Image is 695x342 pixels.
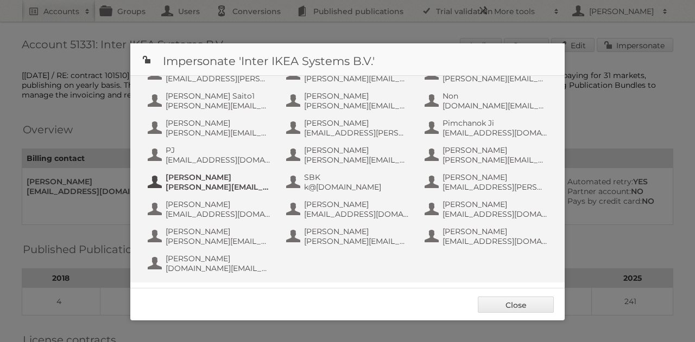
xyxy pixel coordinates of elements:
[443,91,548,101] span: Non
[443,118,548,128] span: Pimchanok Ji
[130,43,565,76] h1: Impersonate 'Inter IKEA Systems B.V.'
[285,171,413,193] button: SBK k@[DOMAIN_NAME]
[304,118,409,128] span: [PERSON_NAME]
[166,199,271,209] span: [PERSON_NAME]
[478,296,554,313] a: Close
[147,225,274,247] button: [PERSON_NAME] [PERSON_NAME][EMAIL_ADDRESS][DOMAIN_NAME]
[166,236,271,246] span: [PERSON_NAME][EMAIL_ADDRESS][DOMAIN_NAME]
[443,145,548,155] span: [PERSON_NAME]
[443,182,548,192] span: [EMAIL_ADDRESS][PERSON_NAME][DOMAIN_NAME]
[147,90,274,112] button: [PERSON_NAME] Saito1 [PERSON_NAME][EMAIL_ADDRESS][DOMAIN_NAME]
[443,236,548,246] span: [EMAIL_ADDRESS][DOMAIN_NAME]
[443,199,548,209] span: [PERSON_NAME]
[166,172,271,182] span: [PERSON_NAME]
[424,144,551,166] button: [PERSON_NAME] [PERSON_NAME][EMAIL_ADDRESS][DOMAIN_NAME]
[166,74,271,83] span: [EMAIL_ADDRESS][PERSON_NAME][DOMAIN_NAME]
[304,101,409,111] span: [PERSON_NAME][EMAIL_ADDRESS][PERSON_NAME][DOMAIN_NAME]
[285,225,413,247] button: [PERSON_NAME] [PERSON_NAME][EMAIL_ADDRESS][PERSON_NAME][DOMAIN_NAME]
[166,118,271,128] span: [PERSON_NAME]
[166,101,271,111] span: [PERSON_NAME][EMAIL_ADDRESS][DOMAIN_NAME]
[443,101,548,111] span: [DOMAIN_NAME][EMAIL_ADDRESS][DOMAIN_NAME]
[443,74,548,83] span: [PERSON_NAME][EMAIL_ADDRESS][PERSON_NAME][DOMAIN_NAME]
[166,128,271,138] span: [PERSON_NAME][EMAIL_ADDRESS][PERSON_NAME][DOMAIN_NAME]
[147,117,274,139] button: [PERSON_NAME] [PERSON_NAME][EMAIL_ADDRESS][PERSON_NAME][DOMAIN_NAME]
[443,155,548,165] span: [PERSON_NAME][EMAIL_ADDRESS][DOMAIN_NAME]
[147,144,274,166] button: PJ [EMAIL_ADDRESS][DOMAIN_NAME]
[304,172,409,182] span: SBK
[304,209,409,219] span: [EMAIL_ADDRESS][DOMAIN_NAME]
[304,227,409,236] span: [PERSON_NAME]
[424,90,551,112] button: Non [DOMAIN_NAME][EMAIL_ADDRESS][DOMAIN_NAME]
[285,144,413,166] button: [PERSON_NAME] [PERSON_NAME][EMAIL_ADDRESS][PERSON_NAME][DOMAIN_NAME]
[443,209,548,219] span: [EMAIL_ADDRESS][DOMAIN_NAME]
[147,171,274,193] button: [PERSON_NAME] [PERSON_NAME][EMAIL_ADDRESS][DOMAIN_NAME]
[304,182,409,192] span: k@[DOMAIN_NAME]
[304,199,409,209] span: [PERSON_NAME]
[166,263,271,273] span: [DOMAIN_NAME][EMAIL_ADDRESS][PERSON_NAME][DOMAIN_NAME]
[304,74,409,83] span: [PERSON_NAME][EMAIL_ADDRESS][PERSON_NAME][DOMAIN_NAME]
[285,90,413,112] button: [PERSON_NAME] [PERSON_NAME][EMAIL_ADDRESS][PERSON_NAME][DOMAIN_NAME]
[443,172,548,182] span: [PERSON_NAME]
[285,198,413,220] button: [PERSON_NAME] [EMAIL_ADDRESS][DOMAIN_NAME]
[166,182,271,192] span: [PERSON_NAME][EMAIL_ADDRESS][DOMAIN_NAME]
[166,91,271,101] span: [PERSON_NAME] Saito1
[285,117,413,139] button: [PERSON_NAME] [EMAIL_ADDRESS][PERSON_NAME][DOMAIN_NAME]
[304,91,409,101] span: [PERSON_NAME]
[443,128,548,138] span: [EMAIL_ADDRESS][DOMAIN_NAME]
[304,155,409,165] span: [PERSON_NAME][EMAIL_ADDRESS][PERSON_NAME][DOMAIN_NAME]
[147,253,274,274] button: [PERSON_NAME] [DOMAIN_NAME][EMAIL_ADDRESS][PERSON_NAME][DOMAIN_NAME]
[166,145,271,155] span: PJ
[166,227,271,236] span: [PERSON_NAME]
[304,236,409,246] span: [PERSON_NAME][EMAIL_ADDRESS][PERSON_NAME][DOMAIN_NAME]
[443,227,548,236] span: [PERSON_NAME]
[166,209,271,219] span: [EMAIL_ADDRESS][DOMAIN_NAME]
[304,128,409,138] span: [EMAIL_ADDRESS][PERSON_NAME][DOMAIN_NAME]
[147,198,274,220] button: [PERSON_NAME] [EMAIL_ADDRESS][DOMAIN_NAME]
[166,254,271,263] span: [PERSON_NAME]
[304,145,409,155] span: [PERSON_NAME]
[166,155,271,165] span: [EMAIL_ADDRESS][DOMAIN_NAME]
[424,117,551,139] button: Pimchanok Ji [EMAIL_ADDRESS][DOMAIN_NAME]
[424,225,551,247] button: [PERSON_NAME] [EMAIL_ADDRESS][DOMAIN_NAME]
[424,198,551,220] button: [PERSON_NAME] [EMAIL_ADDRESS][DOMAIN_NAME]
[424,171,551,193] button: [PERSON_NAME] [EMAIL_ADDRESS][PERSON_NAME][DOMAIN_NAME]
